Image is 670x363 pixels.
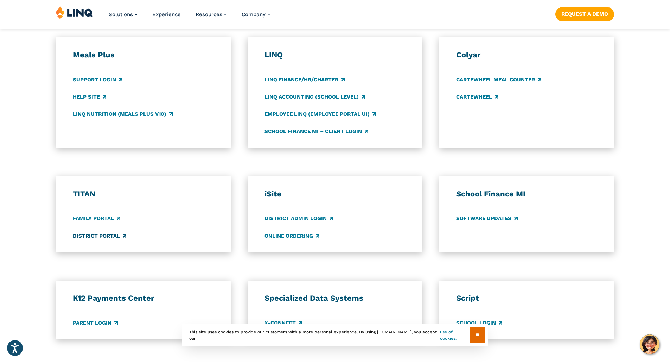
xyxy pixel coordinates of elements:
[440,329,470,342] a: use of cookies.
[264,293,406,303] h3: Specialized Data Systems
[264,50,406,60] h3: LINQ
[73,215,120,223] a: Family Portal
[109,6,270,29] nav: Primary Navigation
[73,50,214,60] h3: Meals Plus
[73,319,118,327] a: Parent Login
[264,215,333,223] a: District Admin Login
[73,110,173,118] a: LINQ Nutrition (Meals Plus v10)
[73,76,122,83] a: Support Login
[456,293,598,303] h3: Script
[264,232,319,240] a: Online Ordering
[456,76,541,83] a: CARTEWHEEL Meal Counter
[242,11,270,18] a: Company
[264,110,376,118] a: Employee LINQ (Employee Portal UI)
[109,11,138,18] a: Solutions
[73,189,214,199] h3: TITAN
[264,319,302,327] a: X-Connect
[109,11,133,18] span: Solutions
[264,93,365,101] a: LINQ Accounting (school level)
[264,189,406,199] h3: iSite
[456,93,498,101] a: CARTEWHEEL
[456,319,502,327] a: School Login
[56,6,93,19] img: LINQ | K‑12 Software
[196,11,227,18] a: Resources
[555,7,614,21] a: Request a Demo
[242,11,266,18] span: Company
[73,232,126,240] a: District Portal
[456,215,518,223] a: Software Updates
[264,127,368,135] a: School Finance MI – Client Login
[640,334,659,354] button: Hello, have a question? Let’s chat.
[182,324,488,346] div: This site uses cookies to provide our customers with a more personal experience. By using [DOMAIN...
[196,11,222,18] span: Resources
[152,11,181,18] a: Experience
[555,6,614,21] nav: Button Navigation
[456,50,598,60] h3: Colyar
[264,76,345,83] a: LINQ Finance/HR/Charter
[73,293,214,303] h3: K12 Payments Center
[73,93,106,101] a: Help Site
[456,189,598,199] h3: School Finance MI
